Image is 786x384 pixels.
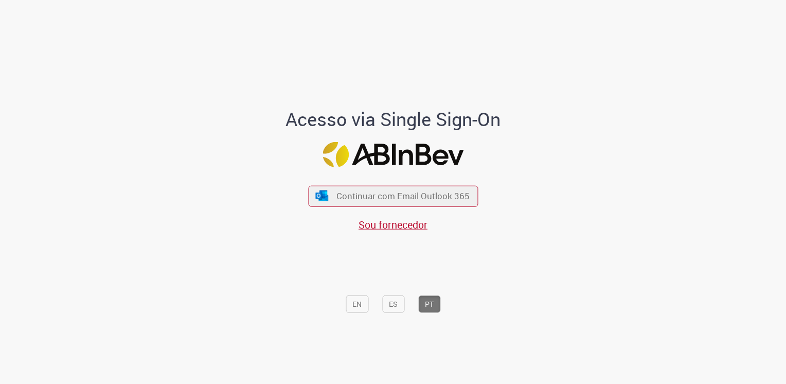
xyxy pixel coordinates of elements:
[336,190,470,202] span: Continuar com Email Outlook 365
[359,217,427,231] a: Sou fornecedor
[323,142,463,167] img: Logo ABInBev
[251,109,536,130] h1: Acesso via Single Sign-On
[308,185,478,206] button: ícone Azure/Microsoft 360 Continuar com Email Outlook 365
[315,190,329,201] img: ícone Azure/Microsoft 360
[346,295,368,312] button: EN
[382,295,404,312] button: ES
[418,295,440,312] button: PT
